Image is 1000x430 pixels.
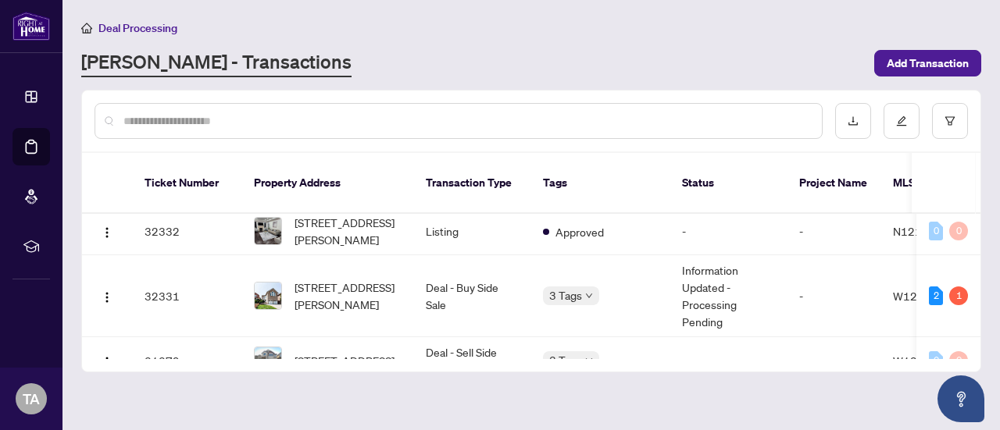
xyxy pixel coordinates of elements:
td: 32332 [132,208,241,255]
th: Project Name [787,153,880,214]
td: 31379 [132,337,241,385]
img: logo [12,12,50,41]
img: Logo [101,291,113,304]
td: Listing [413,208,530,255]
button: filter [932,103,968,139]
span: 3 Tags [549,286,582,304]
button: Logo [95,219,120,243]
span: download [848,115,859,126]
td: Deal - Buy Side Sale [413,255,530,337]
div: 1 [949,286,968,305]
img: thumbnail-img [255,283,281,309]
button: Open asap [937,375,984,422]
span: [STREET_ADDRESS] [295,352,395,369]
span: filter [945,115,955,126]
th: Tags [530,153,670,214]
div: 0 [929,351,943,370]
span: home [81,23,92,34]
span: edit [896,115,907,126]
div: 2 [929,286,943,305]
button: Add Transaction [874,50,981,76]
div: 0 [929,222,943,240]
span: Add Transaction [887,51,969,76]
button: Logo [95,283,120,308]
td: - [787,208,880,255]
td: - [787,255,880,337]
th: MLS # [880,153,974,214]
span: 3 Tags [549,351,582,369]
button: download [835,103,871,139]
button: Logo [95,348,120,373]
th: Ticket Number [132,153,241,214]
span: down [585,292,593,300]
img: Logo [101,356,113,368]
img: thumbnail-img [255,347,281,374]
button: edit [884,103,920,139]
th: Property Address [241,153,413,214]
span: W12082322 [893,289,959,303]
img: Logo [101,226,113,239]
td: Deal - Sell Side Lease [413,337,530,385]
th: Transaction Type [413,153,530,214]
td: - [670,337,787,385]
td: 32331 [132,255,241,337]
td: - [787,337,880,385]
span: Deal Processing [98,21,177,35]
span: down [585,357,593,364]
th: Status [670,153,787,214]
span: N12100046 [893,224,957,238]
span: [STREET_ADDRESS][PERSON_NAME] [295,214,401,248]
span: TA [23,388,40,410]
span: Approved [555,223,604,240]
td: Information Updated - Processing Pending [670,255,787,337]
td: - [670,208,787,255]
span: W12063734 [893,354,959,368]
img: thumbnail-img [255,218,281,244]
div: 0 [949,222,968,240]
span: [STREET_ADDRESS][PERSON_NAME] [295,279,401,313]
a: [PERSON_NAME] - Transactions [81,49,352,77]
div: 0 [949,351,968,370]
